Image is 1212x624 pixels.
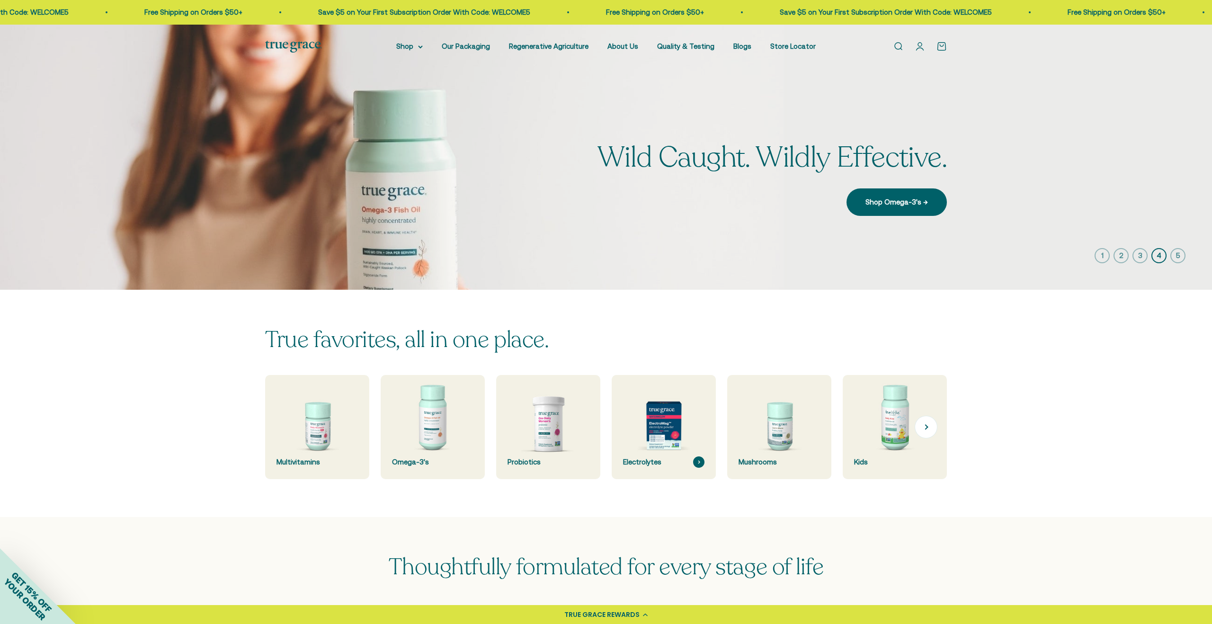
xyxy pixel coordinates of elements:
a: Blogs [733,42,751,50]
a: Store Locator [770,42,816,50]
a: Electrolytes [612,375,716,479]
div: Multivitamins [276,456,358,468]
a: Mushrooms [727,375,831,479]
a: Free Shipping on Orders $50+ [143,8,241,16]
button: 4 [1151,248,1167,263]
div: Kids [854,456,936,468]
a: Kids [843,375,947,479]
button: 2 [1114,248,1129,263]
span: Thoughtfully formulated for every stage of life [389,552,823,582]
div: Electrolytes [623,456,704,468]
button: 3 [1132,248,1148,263]
a: About Us [607,42,638,50]
a: Multivitamins [265,375,369,479]
div: Omega-3's [392,456,473,468]
a: Regenerative Agriculture [509,42,588,50]
a: Free Shipping on Orders $50+ [1067,8,1165,16]
split-lines: Wild Caught. Wildly Effective. [597,138,947,177]
a: Probiotics [496,375,600,479]
span: GET 15% OFF [9,570,53,614]
summary: Shop [396,41,423,52]
div: TRUE GRACE REWARDS [564,610,640,620]
split-lines: True favorites, all in one place. [265,324,549,355]
p: Save $5 on Your First Subscription Order With Code: WELCOME5 [779,7,991,18]
p: Save $5 on Your First Subscription Order With Code: WELCOME5 [317,7,529,18]
div: Probiotics [508,456,589,468]
a: Omega-3's [381,375,485,479]
a: Shop Omega-3's → [847,188,947,216]
span: YOUR ORDER [2,577,47,622]
button: 1 [1095,248,1110,263]
button: 5 [1170,248,1185,263]
a: Quality & Testing [657,42,714,50]
div: Mushrooms [739,456,820,468]
a: Free Shipping on Orders $50+ [605,8,703,16]
a: Our Packaging [442,42,490,50]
